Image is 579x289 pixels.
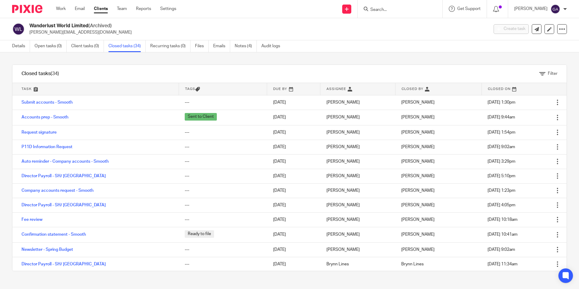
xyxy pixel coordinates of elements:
span: Ready to file [185,230,214,238]
span: Get Support [457,7,481,11]
span: [DATE] 9:02am [488,145,515,149]
td: [PERSON_NAME] [320,110,395,125]
th: Tags [179,83,267,95]
img: svg%3E [551,4,560,14]
span: [DATE] 10:41am [488,232,518,237]
a: Notes (4) [235,40,257,52]
td: [DATE] [267,257,320,271]
td: [DATE] [267,227,320,242]
img: Pixie [12,5,42,13]
span: [DATE] 1:23pm [488,188,515,193]
span: [PERSON_NAME] [401,174,435,178]
a: Reports [136,6,151,12]
a: Director Payroll - SH/ [GEOGRAPHIC_DATA] [22,174,106,178]
span: [DATE] 11:34am [488,262,518,266]
td: [PERSON_NAME] [320,227,395,242]
a: Submit accounts - Smooth [22,100,73,105]
a: Confirmation statement - Smooth [22,232,86,237]
a: Fee review [22,218,42,222]
div: --- [185,129,261,135]
span: [PERSON_NAME] [401,188,435,193]
h2: Wanderlust World Limited [29,23,393,29]
td: [PERSON_NAME] [320,198,395,212]
td: [PERSON_NAME] [320,212,395,227]
a: Newsletter - Spring Budget [22,247,73,252]
span: (34) [51,71,59,76]
a: Client tasks (0) [71,40,104,52]
a: P11D Information Request [22,145,72,149]
a: Closed tasks (34) [108,40,146,52]
span: [PERSON_NAME] [401,159,435,164]
a: Auto reminder - Company accounts - Smooth [22,159,109,164]
td: [DATE] [267,242,320,257]
div: --- [185,158,261,164]
a: Open tasks (0) [35,40,67,52]
td: [PERSON_NAME] [320,183,395,198]
span: [DATE] 9:02am [488,247,515,252]
a: Recurring tasks (0) [150,40,190,52]
a: Emails [213,40,230,52]
span: (Archived) [88,23,112,28]
a: Settings [160,6,176,12]
img: svg%3E [12,23,25,35]
td: [DATE] [267,140,320,154]
div: --- [185,188,261,194]
div: --- [185,217,261,223]
td: [DATE] [267,154,320,169]
a: Team [117,6,127,12]
td: [PERSON_NAME] [320,95,395,110]
td: [PERSON_NAME] [320,154,395,169]
div: --- [185,173,261,179]
td: [DATE] [267,183,320,198]
a: Director Payroll - SH/ [GEOGRAPHIC_DATA] [22,203,106,207]
span: [PERSON_NAME] [401,203,435,207]
a: Accounts prep - Smooth [22,115,68,119]
td: [DATE] [267,212,320,227]
span: Filter [548,71,557,76]
span: [DATE] 1:54pm [488,130,515,135]
span: Brynn Lines [401,262,424,266]
span: [PERSON_NAME] [401,145,435,149]
div: --- [185,202,261,208]
span: [PERSON_NAME] [401,115,435,119]
a: Files [195,40,209,52]
td: [DATE] [267,110,320,125]
td: [PERSON_NAME] [320,242,395,257]
span: [DATE] 10:18am [488,218,518,222]
span: [PERSON_NAME] [401,100,435,105]
a: Audit logs [261,40,285,52]
a: Work [56,6,66,12]
a: Company accounts request - Smooth [22,188,94,193]
div: --- [185,99,261,105]
span: [DATE] 3:29pm [488,159,515,164]
p: [PERSON_NAME] [514,6,548,12]
td: [PERSON_NAME] [320,169,395,183]
td: Brynn Lines [320,257,395,271]
td: [DATE] [267,169,320,183]
a: Details [12,40,30,52]
span: Sent to Client [185,113,217,121]
button: Create task [494,24,529,34]
h1: Closed tasks [22,71,59,77]
span: [PERSON_NAME] [401,232,435,237]
a: Director Payroll - SH/ [GEOGRAPHIC_DATA] [22,262,106,266]
input: Search [370,7,424,13]
span: [PERSON_NAME] [401,218,435,222]
span: [PERSON_NAME] [401,130,435,135]
a: Request signature [22,130,57,135]
span: [DATE] 9:44am [488,115,515,119]
span: [DATE] 4:05pm [488,203,515,207]
p: [PERSON_NAME][EMAIL_ADDRESS][DOMAIN_NAME] [29,29,485,35]
span: [DATE] 5:10pm [488,174,515,178]
a: Clients [94,6,108,12]
td: [PERSON_NAME] [320,140,395,154]
a: Email [75,6,85,12]
td: [DATE] [267,95,320,110]
td: [PERSON_NAME] [320,125,395,140]
td: [DATE] [267,125,320,140]
div: --- [185,144,261,150]
div: --- [185,247,261,253]
div: --- [185,261,261,267]
span: [PERSON_NAME] [401,247,435,252]
td: [DATE] [267,198,320,212]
